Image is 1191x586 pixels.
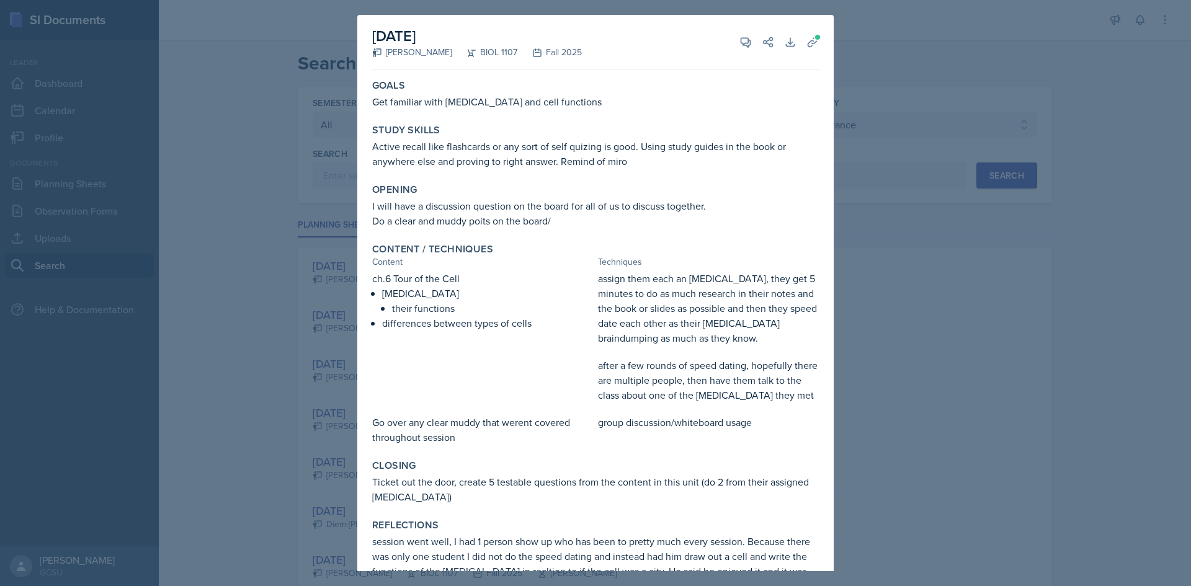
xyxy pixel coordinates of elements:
div: Content [372,255,593,269]
div: Techniques [598,255,819,269]
p: Get familiar with [MEDICAL_DATA] and cell functions [372,94,819,109]
p: I will have a discussion question on the board for all of us to discuss together. [372,198,819,213]
label: Reflections [372,519,439,531]
p: Active recall like flashcards or any sort of self quizing is good. Using study guides in the book... [372,139,819,169]
label: Opening [372,184,417,196]
h2: [DATE] [372,25,582,47]
p: [MEDICAL_DATA] [382,286,593,301]
label: Study Skills [372,124,440,136]
p: ch.6 Tour of the Cell [372,271,593,286]
p: Go over any clear muddy that werent covered throughout session [372,415,593,445]
p: assign them each an [MEDICAL_DATA], they get 5 minutes to do as much research in their notes and ... [598,271,819,345]
label: Closing [372,459,416,472]
div: [PERSON_NAME] [372,46,452,59]
p: their functions [392,301,593,316]
div: Fall 2025 [517,46,582,59]
label: Content / Techniques [372,243,493,255]
p: Do a clear and muddy poits on the board/ [372,213,819,228]
label: Goals [372,79,405,92]
p: group discussion/whiteboard usage [598,415,819,430]
div: BIOL 1107 [452,46,517,59]
p: after a few rounds of speed dating, hopefully there are multiple people, then have them talk to t... [598,358,819,402]
p: Ticket out the door, create 5 testable questions from the content in this unit (do 2 from their a... [372,474,819,504]
p: differences between types of cells [382,316,593,331]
